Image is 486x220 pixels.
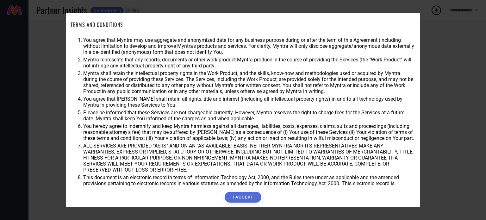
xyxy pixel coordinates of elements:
button: I ACCEPT [225,192,261,203]
li: You agree that Myntra may use aggregate and anonymized data for any business purpose during or af... [83,37,415,55]
li: Please be informed that these Services are not chargeable currently. However, Myntra reserves the... [83,110,415,122]
li: This document is an electronic record in terms of Information Technology Act, 2000, and the Rules... [83,174,415,192]
li: Myntra shall retain the intellectual property rights in the Work Product, and the skills, know-ho... [83,70,415,94]
h1: TERMS AND CONDITIONS [71,21,123,28]
li: Myntra represents that any reports, documents or other work product Myntra produce in the course ... [83,57,415,69]
li: ALL SERVICES ARE PROVIDED "AS IS" AND ON AN "AS AVAILABLE" BASIS. NEITHER MYNTRA NOR ITS REPRESEN... [83,143,415,173]
li: You agree that [PERSON_NAME] shall retain all rights, title and interest (including all intellect... [83,96,415,108]
li: You hereby agree to indemnify and keep Myntra harmless against all damages, liabilities, costs, e... [83,123,415,141]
